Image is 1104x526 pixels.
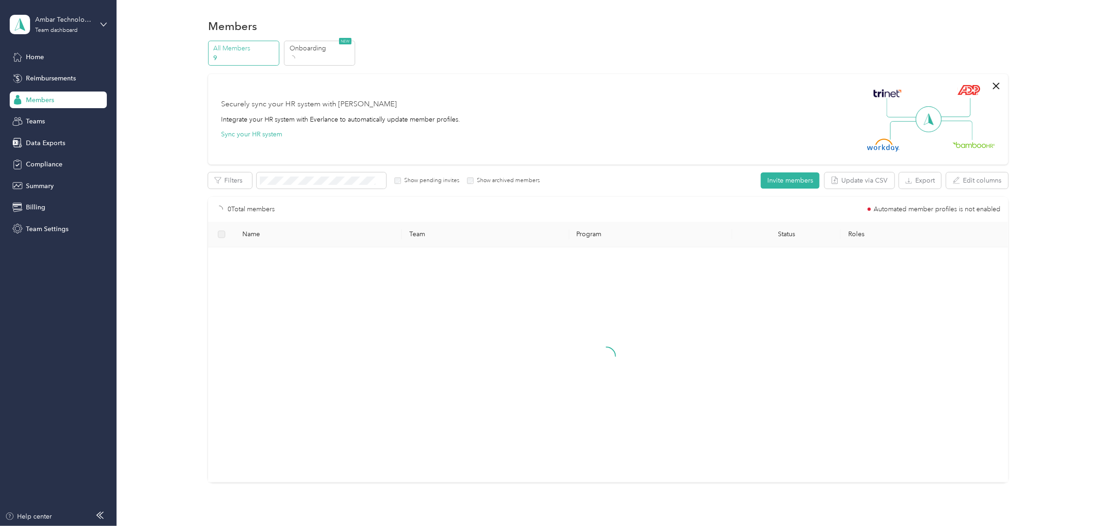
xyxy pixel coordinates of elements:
th: Roles [841,222,1008,247]
span: NEW [339,38,352,44]
th: Team [402,222,569,247]
span: Reimbursements [26,73,76,83]
img: BambooHR [953,141,995,148]
span: Home [26,52,44,62]
span: Data Exports [26,138,65,148]
button: Help center [5,512,52,521]
span: Billing [26,202,45,212]
img: Line Right Up [938,98,971,117]
div: Integrate your HR system with Everlance to automatically update member profiles. [221,115,460,124]
button: Export [899,172,941,189]
img: ADP [957,85,980,95]
img: Line Right Down [940,121,973,141]
button: Invite members [761,172,820,189]
h1: Members [208,21,257,31]
img: Line Left Up [887,98,919,118]
span: Compliance [26,159,62,169]
div: Securely sync your HR system with [PERSON_NAME] [221,99,397,110]
img: Line Left Down [890,121,922,140]
span: Teams [26,116,45,126]
button: Update via CSV [825,172,894,189]
span: Members [26,95,54,105]
label: Show archived members [474,177,540,185]
th: Status [732,222,841,247]
iframe: Everlance-gr Chat Button Frame [1052,474,1104,526]
th: Name [235,222,402,247]
p: All Members [213,43,276,53]
button: Edit columns [946,172,1008,189]
p: Onboarding [290,43,352,53]
span: Automated member profiles is not enabled [874,206,1001,213]
label: Show pending invites [401,177,459,185]
p: 9 [213,53,276,63]
div: Ambar Technologies LLC [35,15,93,24]
button: Sync your HR system [221,129,282,139]
span: Summary [26,181,54,191]
p: 0 Total members [228,204,275,214]
span: Team Settings [26,224,68,234]
span: Name [242,230,395,238]
th: Program [569,222,732,247]
img: Workday [867,139,900,152]
img: Trinet [871,87,904,100]
div: Team dashboard [35,28,78,33]
button: Filters [208,172,252,189]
